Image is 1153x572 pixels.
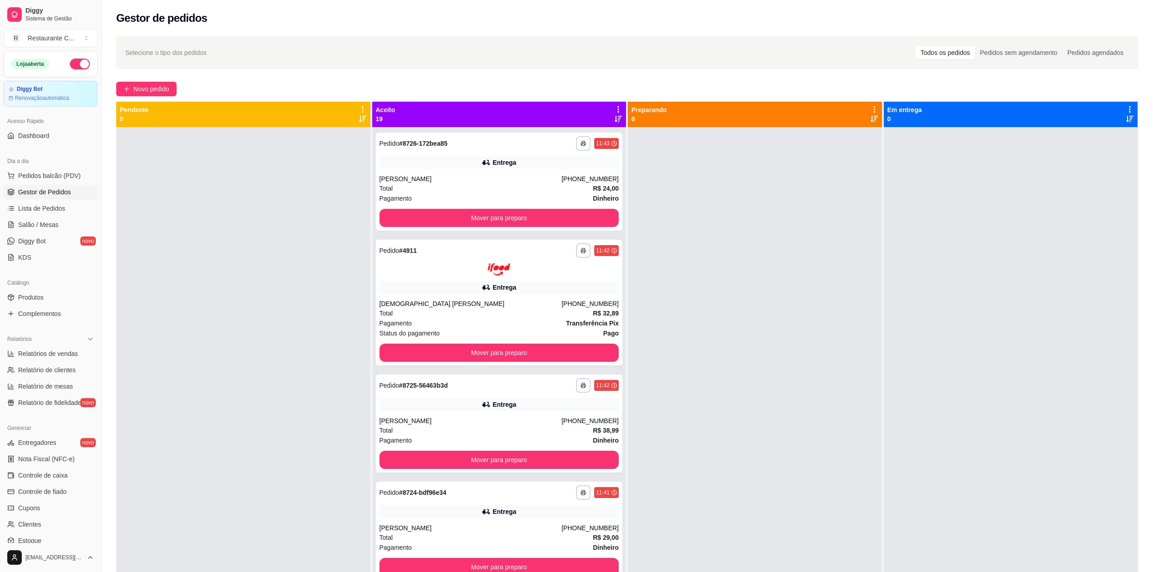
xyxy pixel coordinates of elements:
span: Entregadores [18,438,56,447]
img: ifood [488,263,510,276]
div: 11:42 [596,382,610,389]
div: Catálogo [4,276,98,290]
a: Controle de caixa [4,468,98,483]
a: DiggySistema de Gestão [4,4,98,25]
span: KDS [18,253,31,262]
span: Selecione o tipo dos pedidos [125,48,207,58]
span: Controle de fiado [18,487,67,496]
span: Gestor de Pedidos [18,187,71,197]
span: Diggy [25,7,94,15]
a: Entregadoresnovo [4,435,98,450]
a: Complementos [4,306,98,321]
span: Lista de Pedidos [18,204,65,213]
span: Relatórios de vendas [18,349,78,358]
p: 0 [631,114,667,123]
a: Relatório de fidelidadenovo [4,395,98,410]
span: Total [379,183,393,193]
p: 0 [120,114,148,123]
div: [PERSON_NAME] [379,416,562,425]
span: Total [379,308,393,318]
span: Estoque [18,536,41,545]
a: Salão / Mesas [4,217,98,232]
button: Alterar Status [70,59,90,69]
a: Clientes [4,517,98,532]
strong: # 8726-172bea85 [399,140,448,147]
div: Entrega [493,158,516,167]
span: Clientes [18,520,41,529]
div: Entrega [493,400,516,409]
button: Mover para preparo [379,451,619,469]
a: Lista de Pedidos [4,201,98,216]
span: Novo pedido [133,84,169,94]
p: Aceito [376,105,395,114]
strong: R$ 29,00 [593,534,619,541]
span: plus [123,86,130,92]
div: Todos os pedidos [916,46,975,59]
button: Mover para preparo [379,209,619,227]
strong: # 8725-56463b3d [399,382,448,389]
span: Complementos [18,309,61,318]
button: Novo pedido [116,82,177,96]
a: Produtos [4,290,98,305]
span: Relatório de clientes [18,365,76,375]
p: Preparando [631,105,667,114]
strong: R$ 24,00 [593,185,619,192]
span: Sistema de Gestão [25,15,94,22]
span: Pagamento [379,435,412,445]
div: [PHONE_NUMBER] [562,416,619,425]
span: Relatório de mesas [18,382,73,391]
span: Total [379,425,393,435]
div: 11:43 [596,140,610,147]
span: Diggy Bot [18,237,46,246]
button: Pedidos balcão (PDV) [4,168,98,183]
strong: Dinheiro [593,437,619,444]
div: Loja aberta [11,59,49,69]
div: Restaurante C ... [28,34,74,43]
span: Pedidos balcão (PDV) [18,171,81,180]
a: Estoque [4,533,98,548]
div: Gerenciar [4,421,98,435]
a: Nota Fiscal (NFC-e) [4,452,98,466]
div: Pedidos sem agendamento [975,46,1062,59]
article: Renovação automática [15,94,69,102]
span: Nota Fiscal (NFC-e) [18,454,74,464]
strong: # 4911 [399,247,417,254]
p: Em entrega [887,105,922,114]
span: Pedido [379,140,399,147]
div: Pedidos agendados [1062,46,1128,59]
span: Pagamento [379,318,412,328]
span: Relatórios [7,335,32,343]
span: Controle de caixa [18,471,68,480]
div: Dia a dia [4,154,98,168]
div: [PHONE_NUMBER] [562,174,619,183]
div: [PHONE_NUMBER] [562,299,619,308]
a: KDS [4,250,98,265]
span: Pagamento [379,542,412,552]
div: 11:42 [596,247,610,254]
span: Pagamento [379,193,412,203]
div: 11:41 [596,489,610,496]
p: 0 [887,114,922,123]
div: Entrega [493,283,516,292]
a: Relatório de clientes [4,363,98,377]
strong: Pago [603,330,619,337]
div: [PHONE_NUMBER] [562,523,619,533]
p: 19 [376,114,395,123]
button: Select a team [4,29,98,47]
span: [EMAIL_ADDRESS][DOMAIN_NAME] [25,554,83,561]
h2: Gestor de pedidos [116,11,207,25]
a: Relatório de mesas [4,379,98,394]
div: [PERSON_NAME] [379,523,562,533]
strong: Dinheiro [593,195,619,202]
a: Controle de fiado [4,484,98,499]
button: Mover para preparo [379,344,619,362]
article: Diggy Bot [17,86,43,93]
span: Salão / Mesas [18,220,59,229]
strong: R$ 32,89 [593,310,619,317]
a: Diggy Botnovo [4,234,98,248]
a: Cupons [4,501,98,515]
span: Cupons [18,503,40,513]
a: Dashboard [4,128,98,143]
span: Pedido [379,382,399,389]
span: Status do pagamento [379,328,440,338]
